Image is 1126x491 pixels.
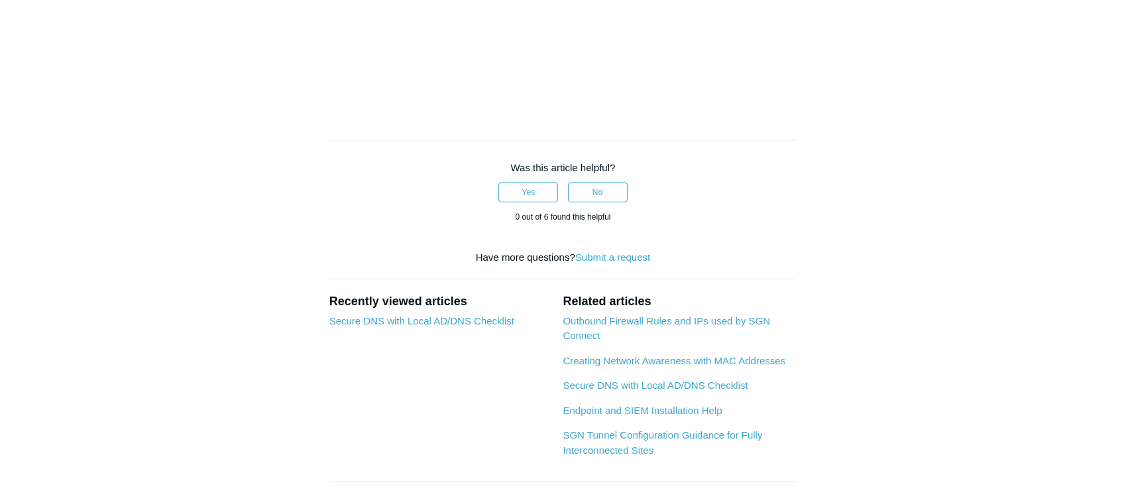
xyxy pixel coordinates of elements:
[563,405,722,416] a: Endpoint and SIEM Installation Help
[511,162,616,173] span: Was this article helpful?
[515,212,610,222] span: 0 out of 6 found this helpful
[563,315,770,342] a: Outbound Firewall Rules and IPs used by SGN Connect
[568,182,628,202] button: This article was not helpful
[329,293,550,311] h2: Recently viewed articles
[498,182,558,202] button: This article was helpful
[563,380,748,391] a: Secure DNS with Local AD/DNS Checklist
[563,293,797,311] h2: Related articles
[329,315,514,326] a: Secure DNS with Local AD/DNS Checklist
[563,355,785,366] a: Creating Network Awareness with MAC Addresses
[575,251,650,263] a: Submit a request
[329,250,797,265] div: Have more questions?
[563,429,762,456] a: SGN Tunnel Configuration Guidance for Fully Interconnected Sites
